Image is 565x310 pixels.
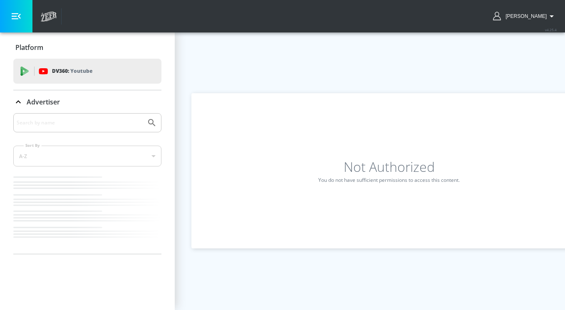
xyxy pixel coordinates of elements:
p: Youtube [70,67,92,75]
span: v 4.25.4 [545,27,557,32]
button: [PERSON_NAME] [493,11,557,21]
div: Platform [13,36,161,59]
p: DV360: [52,67,92,76]
label: Sort By [24,143,42,148]
span: login as: ellen.grace@zefr.com [502,13,547,19]
h1: Not Authorized [344,158,435,176]
div: Advertiser [13,90,161,114]
div: A-Z [13,146,161,166]
div: Advertiser [13,113,161,254]
p: Advertiser [27,97,60,107]
input: Search by name [17,117,143,128]
p: You do not have sufficient permissions to access this content. [318,176,460,184]
nav: list of Advertiser [13,173,161,254]
div: DV360: Youtube [13,59,161,84]
p: Platform [15,43,43,52]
